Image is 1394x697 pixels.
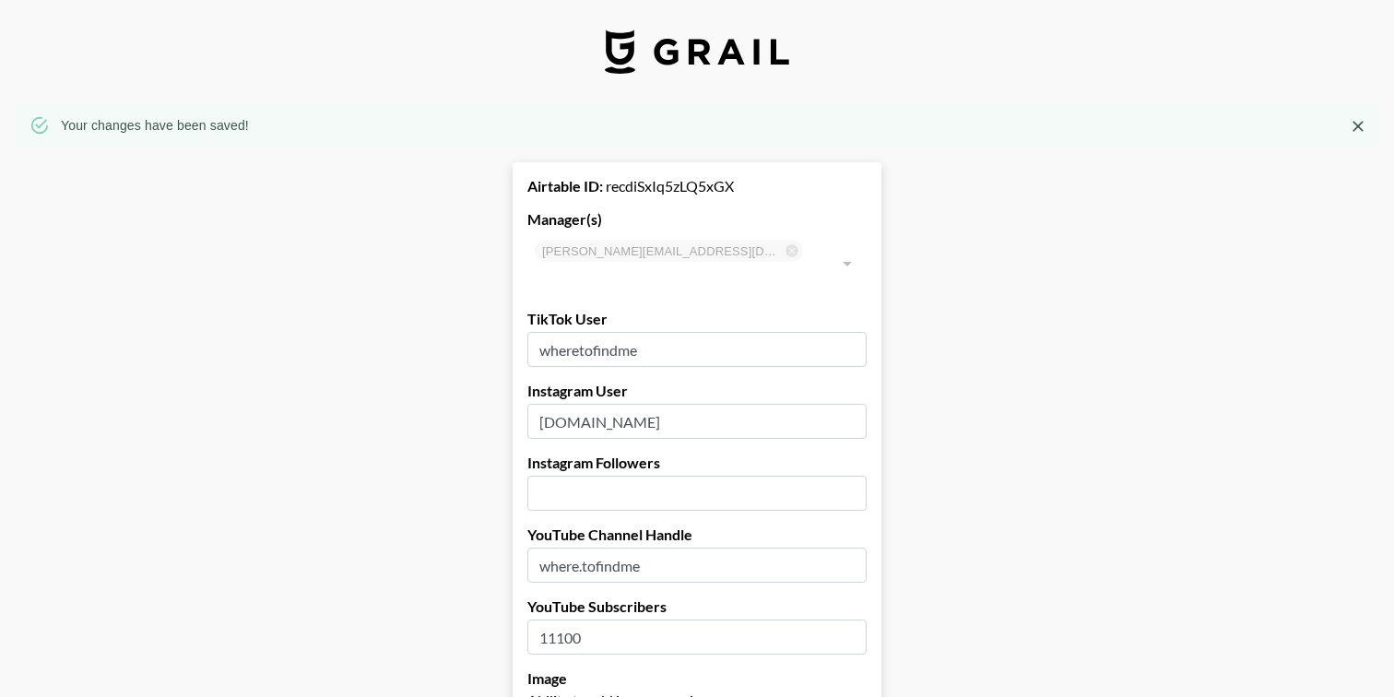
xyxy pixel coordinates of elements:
img: Grail Talent Logo [605,30,789,74]
label: Instagram Followers [527,454,867,472]
div: recdiSxIq5zLQ5xGX [527,177,867,195]
label: Manager(s) [527,210,867,229]
label: YouTube Channel Handle [527,526,867,544]
label: Instagram User [527,382,867,400]
label: YouTube Subscribers [527,597,867,616]
div: Your changes have been saved! [61,109,249,142]
button: Close [1344,112,1372,140]
label: Image [527,669,867,688]
strong: Airtable ID: [527,177,603,195]
label: TikTok User [527,310,867,328]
